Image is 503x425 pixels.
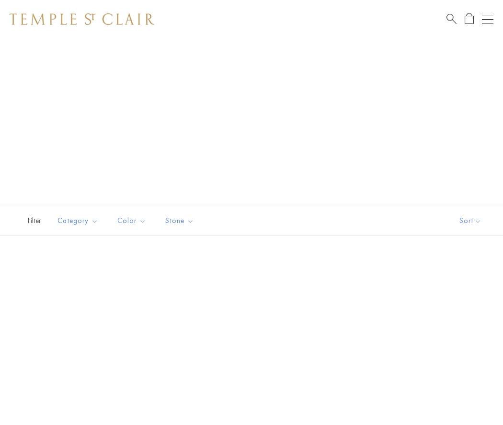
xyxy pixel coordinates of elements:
[10,13,154,25] img: Temple St. Clair
[50,210,105,232] button: Category
[113,215,153,227] span: Color
[160,215,201,227] span: Stone
[158,210,201,232] button: Stone
[465,13,474,25] a: Open Shopping Bag
[482,13,493,25] button: Open navigation
[446,13,457,25] a: Search
[438,206,503,235] button: Show sort by
[53,215,105,227] span: Category
[110,210,153,232] button: Color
